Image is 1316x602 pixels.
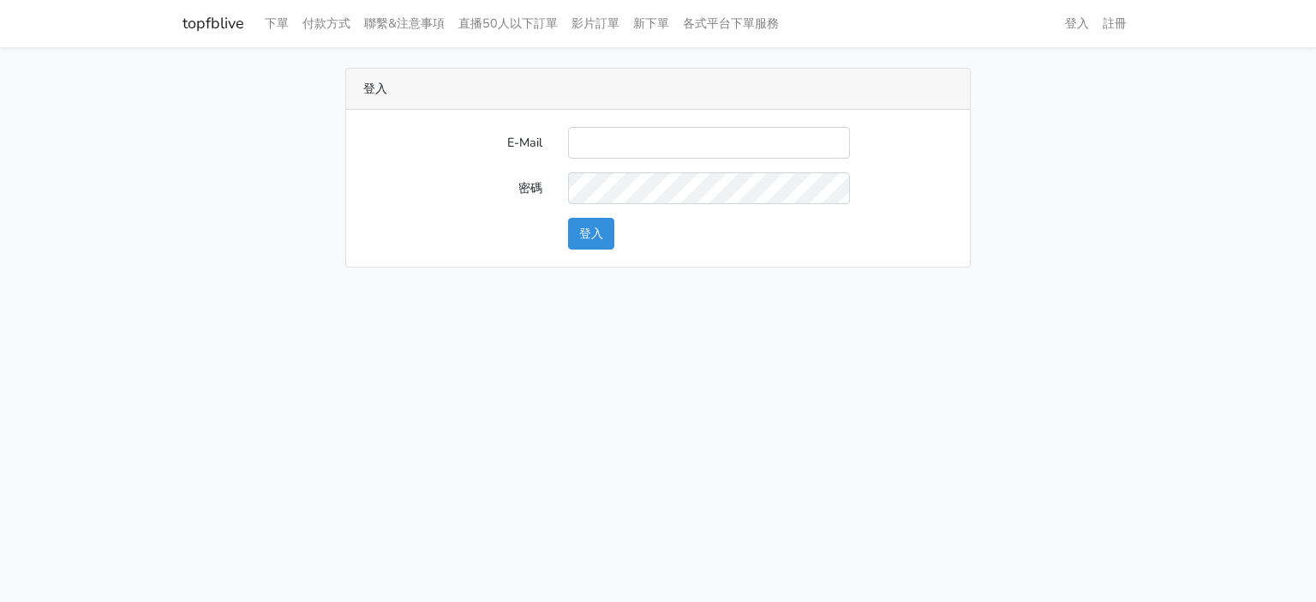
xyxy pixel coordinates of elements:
[452,7,565,40] a: 直播50人以下訂單
[1096,7,1134,40] a: 註冊
[350,127,555,159] label: E-Mail
[568,218,614,250] button: 登入
[1058,7,1096,40] a: 登入
[346,69,970,110] div: 登入
[676,7,786,40] a: 各式平台下單服務
[565,7,626,40] a: 影片訂單
[350,172,555,204] label: 密碼
[626,7,676,40] a: 新下單
[182,7,244,40] a: topfblive
[258,7,296,40] a: 下單
[296,7,357,40] a: 付款方式
[357,7,452,40] a: 聯繫&注意事項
